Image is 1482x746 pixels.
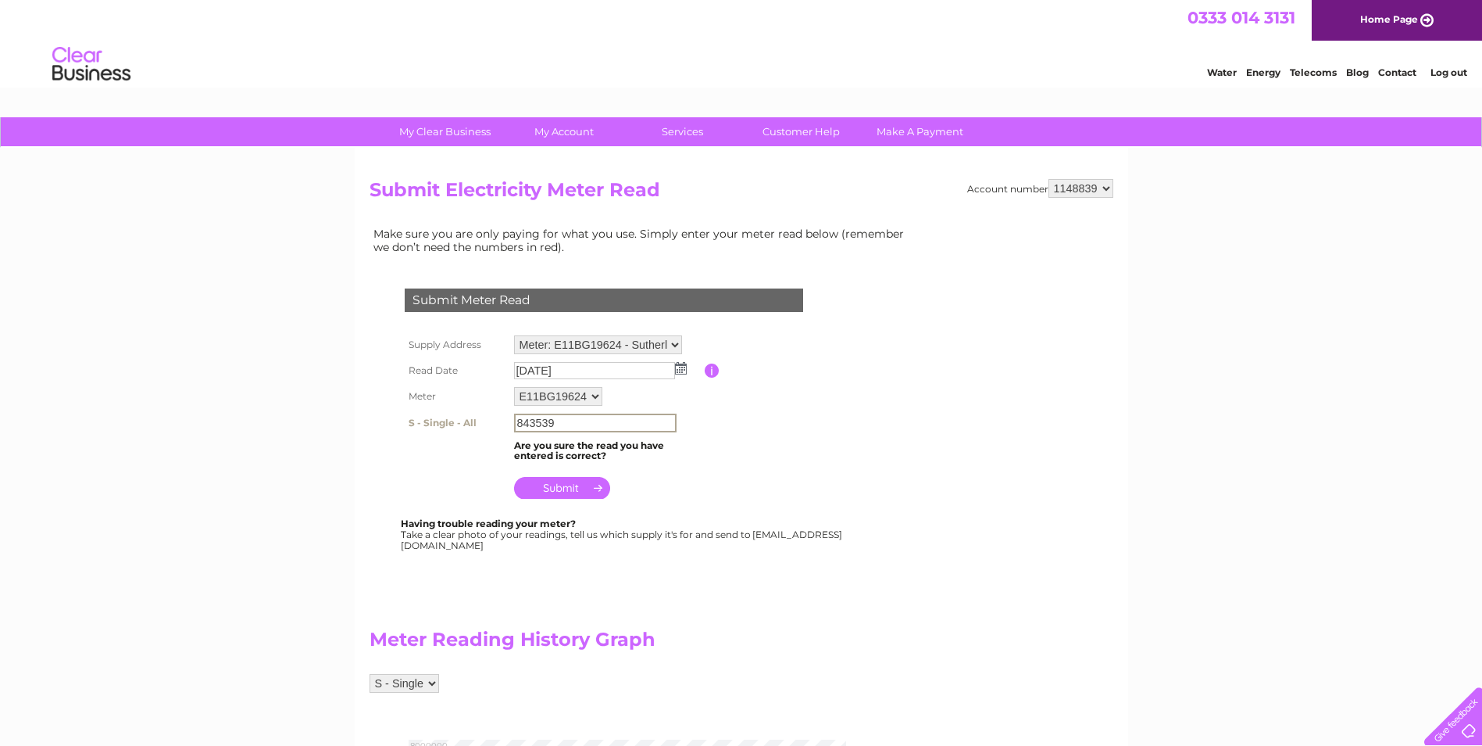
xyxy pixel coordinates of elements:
[401,518,576,529] b: Having trouble reading your meter?
[967,179,1113,198] div: Account number
[1378,66,1416,78] a: Contact
[370,179,1113,209] h2: Submit Electricity Meter Read
[855,117,984,146] a: Make A Payment
[405,289,803,312] div: Submit Meter Read
[1246,66,1280,78] a: Energy
[1430,66,1467,78] a: Log out
[401,358,510,383] th: Read Date
[1290,66,1337,78] a: Telecoms
[1187,8,1295,27] a: 0333 014 3131
[52,41,131,88] img: logo.png
[499,117,628,146] a: My Account
[373,9,1111,76] div: Clear Business is a trading name of Verastar Limited (registered in [GEOGRAPHIC_DATA] No. 3667643...
[380,117,509,146] a: My Clear Business
[401,410,510,436] th: S - Single - All
[675,362,687,375] img: ...
[618,117,747,146] a: Services
[1207,66,1237,78] a: Water
[401,518,845,551] div: Take a clear photo of your readings, tell us which supply it's for and send to [EMAIL_ADDRESS][DO...
[514,477,610,499] input: Submit
[510,436,705,466] td: Are you sure the read you have entered is correct?
[737,117,866,146] a: Customer Help
[401,332,510,358] th: Supply Address
[1346,66,1369,78] a: Blog
[401,383,510,410] th: Meter
[370,224,916,256] td: Make sure you are only paying for what you use. Simply enter your meter read below (remember we d...
[370,629,916,658] h2: Meter Reading History Graph
[705,364,720,378] input: Information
